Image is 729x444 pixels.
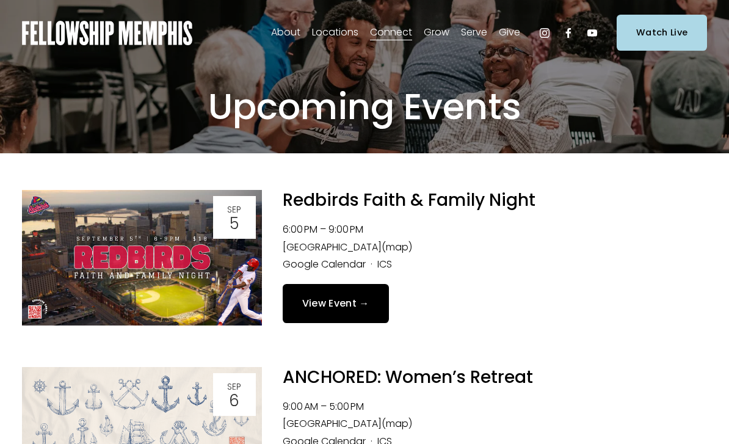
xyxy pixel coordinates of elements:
time: 9:00 AM [283,399,318,413]
li: [GEOGRAPHIC_DATA] [283,415,708,433]
img: Fellowship Memphis [22,21,192,45]
a: Facebook [562,27,575,39]
div: Sep [217,205,252,214]
a: Watch Live [617,15,707,51]
a: Google Calendar [283,257,366,271]
div: 5 [217,216,252,231]
a: folder dropdown [370,23,412,43]
a: (map) [382,240,412,254]
a: folder dropdown [424,23,449,43]
a: Instagram [539,27,551,39]
a: folder dropdown [312,23,358,43]
span: Give [499,24,520,42]
span: About [271,24,300,42]
a: folder dropdown [271,23,300,43]
a: Redbirds Faith & Family Night [283,188,535,212]
img: Redbirds Faith & Family Night [22,190,262,326]
a: YouTube [586,27,598,39]
li: [GEOGRAPHIC_DATA] [283,239,708,257]
time: 6:00 PM [283,222,317,236]
span: Connect [370,24,412,42]
time: 9:00 PM [328,222,363,236]
a: folder dropdown [499,23,520,43]
a: ICS [377,257,392,271]
time: 5:00 PM [329,399,364,413]
h1: Upcoming Events [107,85,622,129]
a: View Event → [283,284,389,322]
a: folder dropdown [461,23,487,43]
span: Serve [461,24,487,42]
a: (map) [382,417,412,431]
span: Grow [424,24,449,42]
div: Sep [217,382,252,391]
a: ANCHORED: Women’s Retreat [283,365,533,389]
div: 6 [217,393,252,409]
span: Locations [312,24,358,42]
